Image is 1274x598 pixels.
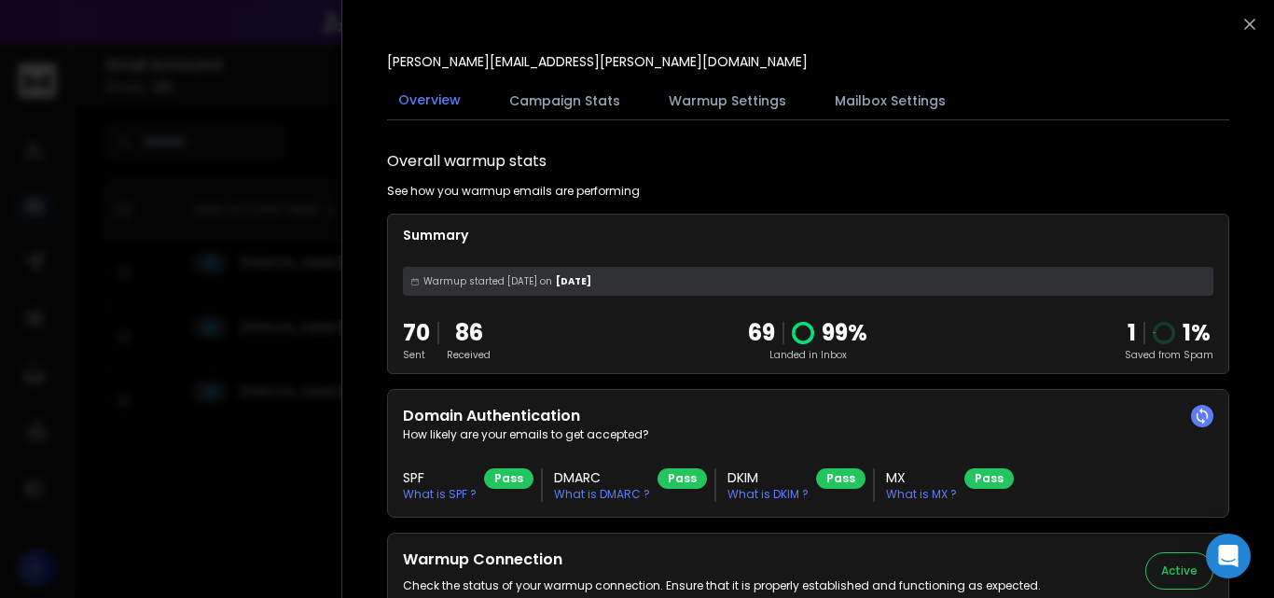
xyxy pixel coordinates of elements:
h3: DMARC [554,468,650,487]
div: Pass [658,468,707,489]
h3: MX [886,468,957,487]
p: What is DMARC ? [554,487,650,502]
p: Summary [403,226,1213,244]
p: [PERSON_NAME][EMAIL_ADDRESS][PERSON_NAME][DOMAIN_NAME] [387,52,808,71]
div: Pass [816,468,865,489]
p: What is DKIM ? [727,487,809,502]
p: Check the status of your warmup connection. Ensure that it is properly established and functionin... [403,578,1041,593]
button: Active [1145,552,1213,590]
p: See how you warmup emails are performing [387,184,640,199]
p: 69 [748,318,775,348]
div: [DATE] [403,267,1213,296]
div: Pass [964,468,1014,489]
h3: SPF [403,468,477,487]
div: Pass [484,468,533,489]
h1: Overall warmup stats [387,150,547,173]
button: Warmup Settings [658,80,797,121]
button: Campaign Stats [498,80,631,121]
p: 1 % [1183,318,1211,348]
h2: Domain Authentication [403,405,1213,427]
button: Mailbox Settings [824,80,957,121]
h2: Warmup Connection [403,549,1041,571]
p: Landed in Inbox [748,348,867,362]
span: Warmup started [DATE] on [423,274,552,288]
button: Overview [387,79,472,122]
div: Open Intercom Messenger [1206,534,1251,578]
strong: 1 [1128,317,1136,348]
h3: DKIM [727,468,809,487]
p: 70 [403,318,430,348]
p: Saved from Spam [1125,348,1213,362]
p: 99 % [822,318,867,348]
p: Sent [403,348,430,362]
p: How likely are your emails to get accepted? [403,427,1213,442]
p: What is MX ? [886,487,957,502]
p: 86 [447,318,491,348]
p: What is SPF ? [403,487,477,502]
p: Received [447,348,491,362]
